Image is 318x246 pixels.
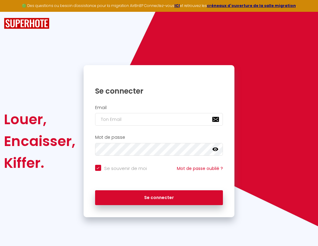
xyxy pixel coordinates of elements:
[95,105,223,110] h2: Email
[95,135,223,140] h2: Mot de passe
[174,3,180,8] a: ICI
[4,108,75,130] div: Louer,
[95,190,223,205] button: Se connecter
[95,113,223,126] input: Ton Email
[95,86,223,96] h1: Se connecter
[207,3,296,8] a: créneaux d'ouverture de la salle migration
[177,165,223,171] a: Mot de passe oublié ?
[4,130,75,152] div: Encaisser,
[4,18,49,29] img: SuperHote logo
[4,152,75,174] div: Kiffer.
